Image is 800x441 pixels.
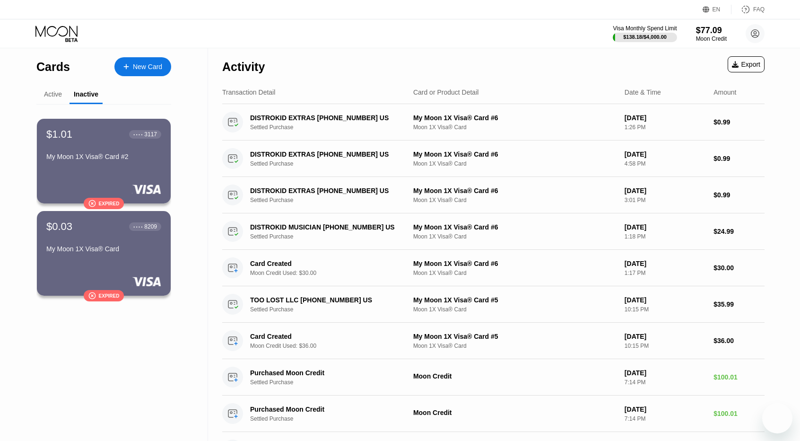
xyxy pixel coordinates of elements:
[222,141,765,177] div: DISTROKID EXTRAS [PHONE_NUMBER] USSettled PurchaseMy Moon 1X Visa® Card #6Moon 1X Visa® Card[DATE...
[88,200,96,208] div: 
[713,337,765,344] div: $36.00
[222,60,265,74] div: Activity
[46,245,161,253] div: My Moon 1X Visa® Card
[623,34,667,40] div: $138.18 / $4,000.00
[713,264,765,272] div: $30.00
[222,323,765,359] div: Card CreatedMoon Credit Used: $36.00My Moon 1X Visa® Card #5Moon 1X Visa® Card[DATE]10:15 PM$36.00
[713,373,765,381] div: $100.01
[625,333,706,340] div: [DATE]
[413,333,617,340] div: My Moon 1X Visa® Card #5
[250,114,404,122] div: DISTROKID EXTRAS [PHONE_NUMBER] US
[713,410,765,417] div: $100.01
[762,403,792,433] iframe: Button to launch messaging window
[250,296,404,304] div: TOO LOST LLC [PHONE_NUMBER] US
[413,233,617,240] div: Moon 1X Visa® Card
[250,306,415,313] div: Settled Purchase
[222,286,765,323] div: TOO LOST LLC [PHONE_NUMBER] USSettled PurchaseMy Moon 1X Visa® Card #5Moon 1X Visa® Card[DATE]10:...
[222,359,765,396] div: Purchased Moon CreditSettled PurchaseMoon Credit[DATE]7:14 PM$100.01
[222,177,765,213] div: DISTROKID EXTRAS [PHONE_NUMBER] USSettled PurchaseMy Moon 1X Visa® Card #6Moon 1X Visa® Card[DATE...
[413,372,617,380] div: Moon Credit
[625,406,706,413] div: [DATE]
[99,293,120,299] div: Expired
[713,300,765,308] div: $35.99
[222,104,765,141] div: DISTROKID EXTRAS [PHONE_NUMBER] USSettled PurchaseMy Moon 1X Visa® Card #6Moon 1X Visa® Card[DATE...
[250,415,415,422] div: Settled Purchase
[413,306,617,313] div: Moon 1X Visa® Card
[625,124,706,131] div: 1:26 PM
[413,88,479,96] div: Card or Product Detail
[250,223,404,231] div: DISTROKID MUSICIAN [PHONE_NUMBER] US
[613,25,677,42] div: Visa Monthly Spend Limit$138.18/$4,000.00
[250,233,415,240] div: Settled Purchase
[46,153,161,160] div: My Moon 1X Visa® Card #2
[713,155,765,162] div: $0.99
[625,88,661,96] div: Date & Time
[413,270,617,276] div: Moon 1X Visa® Card
[413,160,617,167] div: Moon 1X Visa® Card
[625,343,706,349] div: 10:15 PM
[413,197,617,203] div: Moon 1X Visa® Card
[625,160,706,167] div: 4:58 PM
[696,35,727,42] div: Moon Credit
[250,187,404,194] div: DISTROKID EXTRAS [PHONE_NUMBER] US
[413,223,617,231] div: My Moon 1X Visa® Card #6
[625,369,706,377] div: [DATE]
[44,90,62,98] div: Active
[713,88,736,96] div: Amount
[625,415,706,422] div: 7:14 PM
[625,187,706,194] div: [DATE]
[250,160,415,167] div: Settled Purchase
[250,197,415,203] div: Settled Purchase
[250,124,415,131] div: Settled Purchase
[753,6,765,13] div: FAQ
[625,150,706,158] div: [DATE]
[413,260,617,267] div: My Moon 1X Visa® Card #6
[36,60,70,74] div: Cards
[625,270,706,276] div: 1:17 PM
[250,343,415,349] div: Moon Credit Used: $36.00
[250,369,404,377] div: Purchased Moon Credit
[713,118,765,126] div: $0.99
[250,150,404,158] div: DISTROKID EXTRAS [PHONE_NUMBER] US
[413,150,617,158] div: My Moon 1X Visa® Card #6
[625,379,706,386] div: 7:14 PM
[731,5,765,14] div: FAQ
[696,26,727,35] div: $77.09
[713,191,765,199] div: $0.99
[222,213,765,250] div: DISTROKID MUSICIAN [PHONE_NUMBER] USSettled PurchaseMy Moon 1X Visa® Card #6Moon 1X Visa® Card[DA...
[625,197,706,203] div: 3:01 PM
[144,131,157,138] div: 3117
[625,296,706,304] div: [DATE]
[250,260,404,267] div: Card Created
[625,233,706,240] div: 1:18 PM
[413,187,617,194] div: My Moon 1X Visa® Card #6
[46,128,72,141] div: $1.01
[133,133,143,136] div: ● ● ● ●
[114,57,171,76] div: New Card
[222,250,765,286] div: Card CreatedMoon Credit Used: $30.00My Moon 1X Visa® Card #6Moon 1X Visa® Card[DATE]1:17 PM$30.00
[413,114,617,122] div: My Moon 1X Visa® Card #6
[222,396,765,432] div: Purchased Moon CreditSettled PurchaseMoon Credit[DATE]7:14 PM$100.01
[625,306,706,313] div: 10:15 PM
[144,223,157,230] div: 8209
[413,124,617,131] div: Moon 1X Visa® Card
[250,333,404,340] div: Card Created
[250,270,415,276] div: Moon Credit Used: $30.00
[703,5,731,14] div: EN
[625,114,706,122] div: [DATE]
[413,343,617,349] div: Moon 1X Visa® Card
[222,88,275,96] div: Transaction Detail
[250,406,404,413] div: Purchased Moon Credit
[74,90,98,98] div: Inactive
[99,201,120,206] div: Expired
[413,296,617,304] div: My Moon 1X Visa® Card #5
[696,26,727,42] div: $77.09Moon Credit
[613,25,677,32] div: Visa Monthly Spend Limit
[133,225,143,228] div: ● ● ● ●
[732,61,760,68] div: Export
[46,220,72,233] div: $0.03
[88,292,96,300] div: 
